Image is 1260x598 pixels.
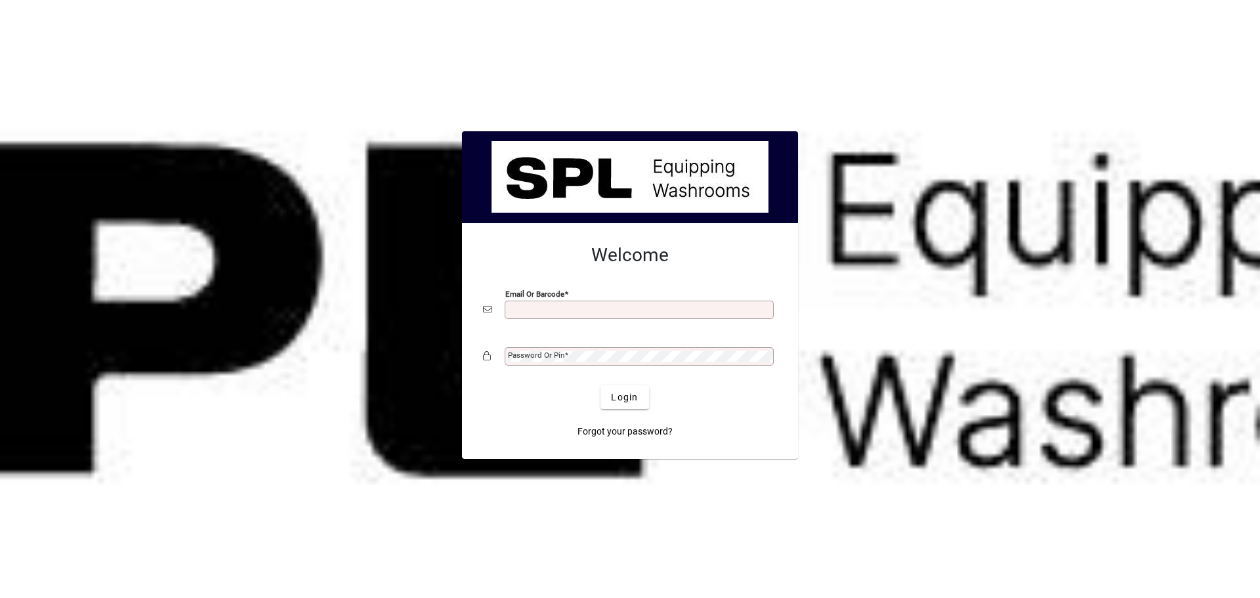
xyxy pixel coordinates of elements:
button: Login [600,385,648,409]
mat-label: Password or Pin [508,351,564,360]
span: Forgot your password? [577,425,673,438]
h2: Welcome [483,244,777,267]
mat-label: Email or Barcode [505,289,564,299]
span: Login [611,391,638,404]
a: Forgot your password? [572,419,678,443]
